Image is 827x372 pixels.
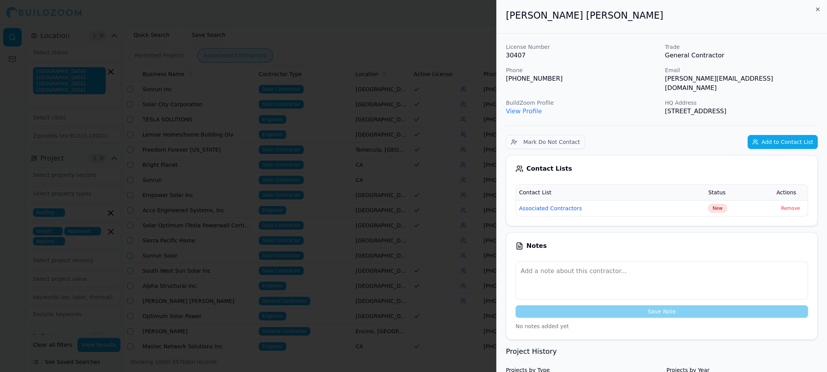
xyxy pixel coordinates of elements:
p: Phone [506,66,659,74]
p: General Contractor [665,51,818,60]
p: 30407 [506,51,659,60]
button: Mark Do Not Contact [506,135,585,149]
p: [STREET_ADDRESS] [665,107,818,116]
button: Add to Contact List [748,135,818,149]
button: Associated Contractors [519,204,582,212]
a: View Profile [506,107,542,115]
h3: Project History [506,346,818,357]
h2: [PERSON_NAME] [PERSON_NAME] [506,9,818,22]
span: Click to update status [708,204,727,213]
div: Notes [516,242,808,250]
th: Actions [773,185,808,200]
p: [PHONE_NUMBER] [506,74,659,83]
th: Status [705,185,773,200]
p: Email [665,66,818,74]
p: HQ Address [665,99,818,107]
p: License Number [506,43,659,51]
th: Contact List [516,185,705,200]
p: Trade [665,43,818,51]
p: No notes added yet [516,322,808,330]
button: New [708,204,727,213]
p: [PERSON_NAME][EMAIL_ADDRESS][DOMAIN_NAME] [665,74,818,93]
p: BuildZoom Profile [506,99,659,107]
button: Remove [776,204,805,213]
div: Contact Lists [516,165,808,173]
